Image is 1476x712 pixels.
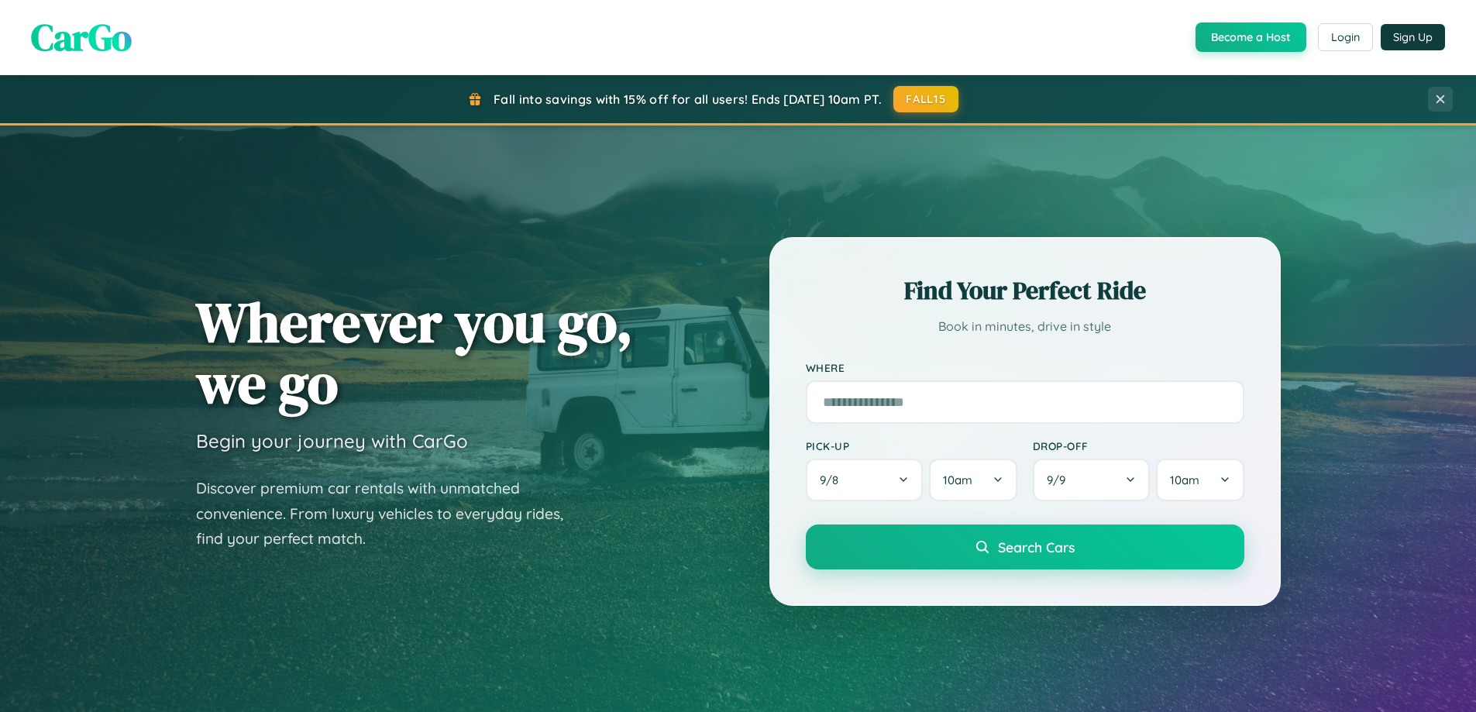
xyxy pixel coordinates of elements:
[1156,459,1244,501] button: 10am
[806,315,1244,338] p: Book in minutes, drive in style
[31,12,132,63] span: CarGo
[196,291,633,414] h1: Wherever you go, we go
[806,361,1244,374] label: Where
[943,473,972,487] span: 10am
[1033,439,1244,452] label: Drop-off
[820,473,846,487] span: 9 / 8
[1170,473,1199,487] span: 10am
[196,476,583,552] p: Discover premium car rentals with unmatched convenience. From luxury vehicles to everyday rides, ...
[806,459,924,501] button: 9/8
[893,86,958,112] button: FALL15
[806,273,1244,308] h2: Find Your Perfect Ride
[1318,23,1373,51] button: Login
[929,459,1017,501] button: 10am
[806,525,1244,569] button: Search Cars
[1196,22,1306,52] button: Become a Host
[494,91,882,107] span: Fall into savings with 15% off for all users! Ends [DATE] 10am PT.
[1033,459,1151,501] button: 9/9
[1047,473,1073,487] span: 9 / 9
[1381,24,1445,50] button: Sign Up
[998,538,1075,555] span: Search Cars
[806,439,1017,452] label: Pick-up
[196,429,468,452] h3: Begin your journey with CarGo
